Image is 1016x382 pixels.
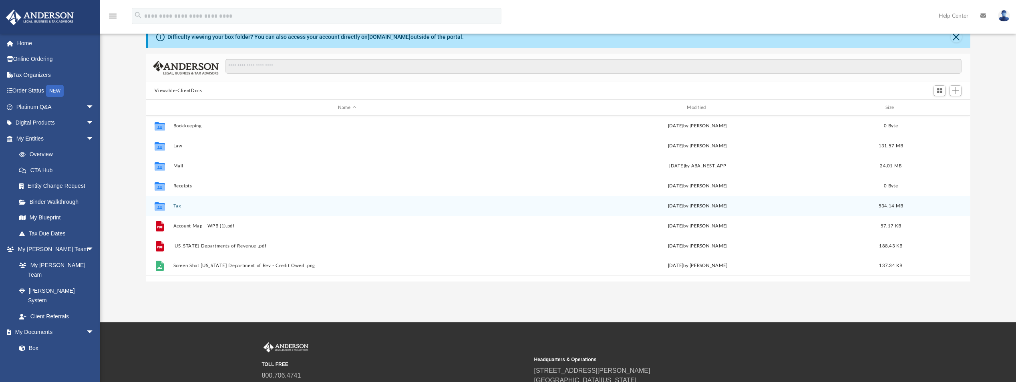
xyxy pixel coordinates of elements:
div: [DATE] by [PERSON_NAME] [524,262,871,269]
img: Anderson Advisors Platinum Portal [262,342,310,353]
div: [DATE] by ABA_NEST_APP [524,163,871,170]
span: 188.43 KB [879,244,903,248]
a: Home [6,35,106,51]
small: Headquarters & Operations [534,356,801,363]
span: 0 Byte [884,184,898,188]
button: Screen Shot [US_STATE] Department of Rev - Credit Owed .png [173,263,521,268]
span: 57.17 KB [881,224,901,228]
small: TOLL FREE [262,361,529,368]
button: Close [951,31,962,42]
div: Name [173,104,521,111]
span: arrow_drop_down [86,241,102,258]
button: Switch to Grid View [934,85,946,97]
span: arrow_drop_down [86,99,102,115]
a: Digital Productsarrow_drop_down [6,115,106,131]
div: [DATE] by [PERSON_NAME] [524,123,871,130]
div: id [911,104,967,111]
a: CTA Hub [11,162,106,178]
div: [DATE] by [PERSON_NAME] [524,203,871,210]
span: 137.34 KB [879,263,903,268]
a: Online Ordering [6,51,106,67]
a: [DOMAIN_NAME] [368,34,410,40]
a: Box [11,340,98,356]
a: Tax Organizers [6,67,106,83]
a: Client Referrals [11,308,102,324]
button: Law [173,143,521,149]
button: Add [950,85,962,97]
a: My [PERSON_NAME] Team [11,257,98,283]
button: Tax [173,203,521,209]
a: Binder Walkthrough [11,194,106,210]
a: [STREET_ADDRESS][PERSON_NAME] [534,367,650,374]
div: [DATE] by [PERSON_NAME] [524,183,871,190]
a: My [PERSON_NAME] Teamarrow_drop_down [6,241,102,257]
img: Anderson Advisors Platinum Portal [4,10,76,25]
button: Viewable-ClientDocs [155,87,202,94]
span: arrow_drop_down [86,324,102,341]
a: menu [108,15,118,21]
span: arrow_drop_down [86,131,102,147]
a: My Entitiesarrow_drop_down [6,131,106,147]
button: Bookkeeping [173,123,521,129]
div: [DATE] by [PERSON_NAME] [524,223,871,230]
div: [DATE] by [PERSON_NAME] [524,243,871,250]
div: Modified [524,104,871,111]
div: id [149,104,169,111]
a: My Blueprint [11,210,102,226]
div: grid [146,116,970,281]
a: Entity Change Request [11,178,106,194]
span: 0 Byte [884,124,898,128]
button: Mail [173,163,521,169]
span: arrow_drop_down [86,115,102,131]
span: 24.01 MB [880,164,902,168]
input: Search files and folders [225,59,962,74]
a: [PERSON_NAME] System [11,283,102,308]
a: Platinum Q&Aarrow_drop_down [6,99,106,115]
button: Account Map - WPB (1).pdf [173,223,521,229]
span: 131.57 MB [879,144,903,148]
i: search [134,11,143,20]
div: Size [875,104,907,111]
a: Tax Due Dates [11,225,106,241]
div: [DATE] by [PERSON_NAME] [524,143,871,150]
a: 800.706.4741 [262,372,301,379]
button: [US_STATE] Departments of Revenue .pdf [173,243,521,249]
span: 534.14 MB [879,204,903,208]
div: Difficulty viewing your box folder? You can also access your account directly on outside of the p... [167,33,464,41]
a: Order StatusNEW [6,83,106,99]
button: Receipts [173,183,521,189]
img: User Pic [998,10,1010,22]
a: Overview [11,147,106,163]
div: NEW [46,85,64,97]
a: My Documentsarrow_drop_down [6,324,102,340]
i: menu [108,11,118,21]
